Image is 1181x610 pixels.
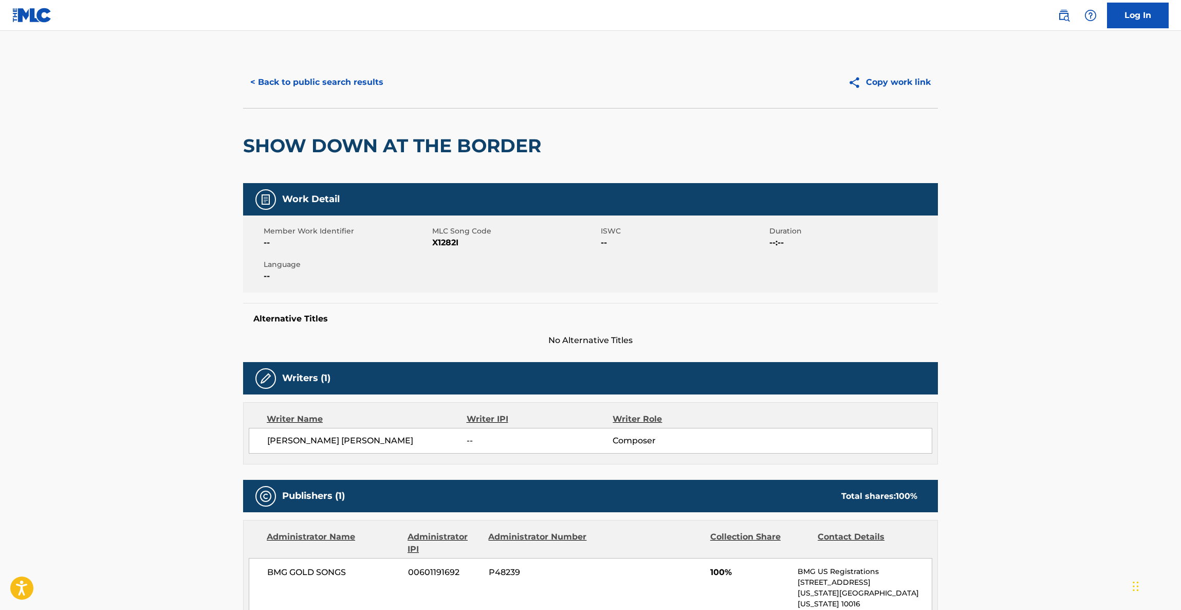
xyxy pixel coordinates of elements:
div: Administrator Name [267,531,400,555]
div: Administrator Number [488,531,588,555]
span: Member Work Identifier [264,226,430,237]
span: -- [264,270,430,282]
span: 100% [710,566,790,579]
img: Copy work link [848,76,866,89]
span: -- [264,237,430,249]
img: Work Detail [260,193,272,206]
div: Total shares: [841,490,917,503]
div: Writer IPI [467,413,613,425]
span: 00601191692 [408,566,481,579]
p: BMG US Registrations [798,566,932,577]
span: Language [264,259,430,270]
div: Collection Share [710,531,810,555]
span: BMG GOLD SONGS [267,566,400,579]
span: X1282I [432,237,598,249]
p: [STREET_ADDRESS] [798,577,932,588]
span: -- [601,237,767,249]
div: Administrator IPI [408,531,481,555]
a: Log In [1107,3,1169,28]
h5: Work Detail [282,193,340,205]
span: ISWC [601,226,767,237]
h5: Writers (1) [282,372,330,384]
img: MLC Logo [12,8,52,23]
span: Duration [769,226,935,237]
h2: SHOW DOWN AT THE BORDER [243,134,546,157]
div: Writer Role [613,413,746,425]
span: 100 % [896,491,917,501]
div: Writer Name [267,413,467,425]
span: P48239 [489,566,588,579]
span: [PERSON_NAME] [PERSON_NAME] [267,435,467,447]
span: Composer [613,435,746,447]
img: Writers [260,372,272,385]
span: --:-- [769,237,935,249]
a: Public Search [1054,5,1074,26]
div: Help [1080,5,1101,26]
iframe: Chat Widget [1130,561,1181,610]
button: < Back to public search results [243,69,391,95]
img: Publishers [260,490,272,503]
span: No Alternative Titles [243,334,938,347]
img: help [1084,9,1097,22]
span: MLC Song Code [432,226,598,237]
div: Contact Details [818,531,917,555]
div: Drag [1133,571,1139,602]
h5: Alternative Titles [253,314,928,324]
h5: Publishers (1) [282,490,345,502]
p: [US_STATE][GEOGRAPHIC_DATA][US_STATE] 10016 [798,588,932,609]
span: -- [467,435,613,447]
button: Copy work link [841,69,938,95]
img: search [1058,9,1070,22]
